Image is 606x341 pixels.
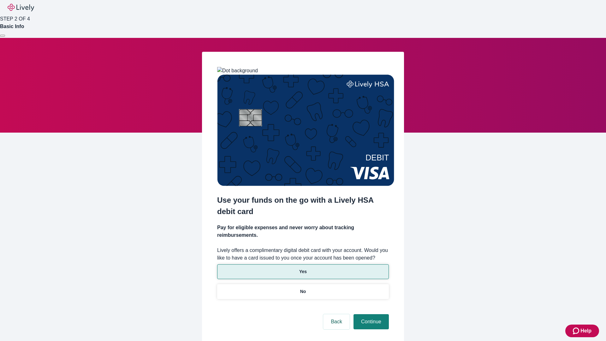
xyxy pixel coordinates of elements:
[217,224,389,239] h4: Pay for eligible expenses and never worry about tracking reimbursements.
[353,314,389,329] button: Continue
[573,327,580,335] svg: Zendesk support icon
[8,4,34,11] img: Lively
[217,247,389,262] label: Lively offers a complimentary digital debit card with your account. Would you like to have a card...
[217,67,258,75] img: Dot background
[217,194,389,217] h2: Use your funds on the go with a Lively HSA debit card
[299,268,307,275] p: Yes
[217,264,389,279] button: Yes
[565,325,599,337] button: Zendesk support iconHelp
[217,284,389,299] button: No
[300,288,306,295] p: No
[217,75,394,186] img: Debit card
[323,314,350,329] button: Back
[580,327,591,335] span: Help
